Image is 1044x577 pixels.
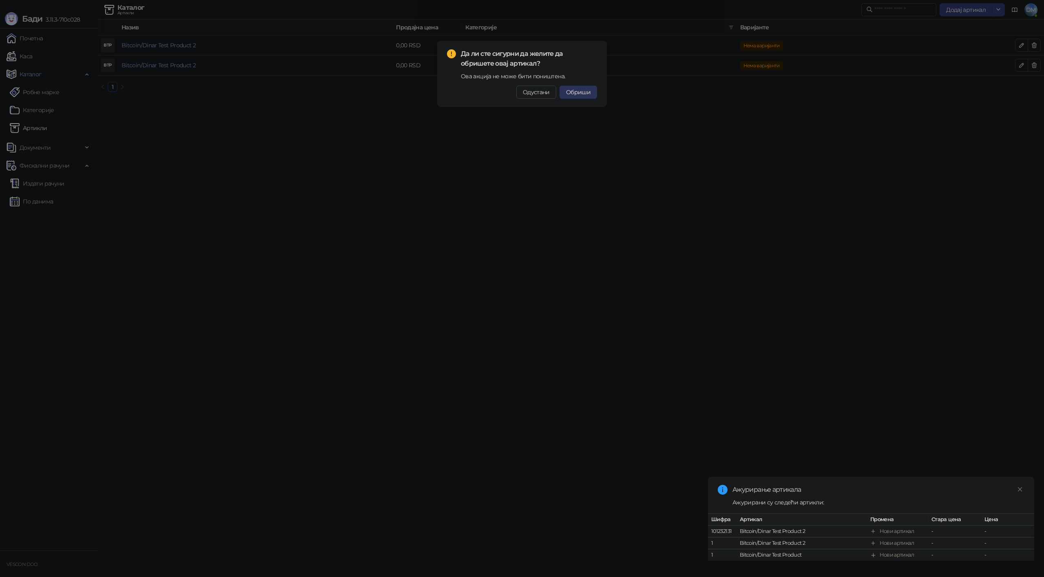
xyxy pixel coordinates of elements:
[737,526,867,537] td: Bitcoin/Dinar Test Product 2
[867,514,928,526] th: Промена
[566,88,591,96] span: Обриши
[981,526,1034,537] td: -
[732,498,1024,507] div: Ажурирани су следећи артикли:
[1015,485,1024,494] a: Close
[708,514,737,526] th: Шифра
[708,537,737,549] td: 1
[880,527,914,535] div: Нови артикал
[737,514,867,526] th: Артикал
[981,549,1034,561] td: -
[461,72,597,81] div: Ова акција не може бити поништена.
[981,537,1034,549] td: -
[523,88,550,96] span: Одустани
[928,514,981,526] th: Стара цена
[461,49,597,69] span: Да ли сте сигурни да желите да обришете овај артикал?
[447,49,456,58] span: exclamation-circle
[928,537,981,549] td: -
[708,526,737,537] td: 101232131
[732,485,1024,495] div: Ажурирање артикала
[880,539,914,547] div: Нови артикал
[718,485,728,495] span: info-circle
[928,549,981,561] td: -
[516,86,556,99] button: Одустани
[880,551,914,559] div: Нови артикал
[981,514,1034,526] th: Цена
[1017,486,1023,492] span: close
[737,549,867,561] td: Bitcoin/Dinar Test Product
[560,86,597,99] button: Обриши
[708,549,737,561] td: 1
[928,526,981,537] td: -
[737,537,867,549] td: Bitcoin/Dinar Test Product 2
